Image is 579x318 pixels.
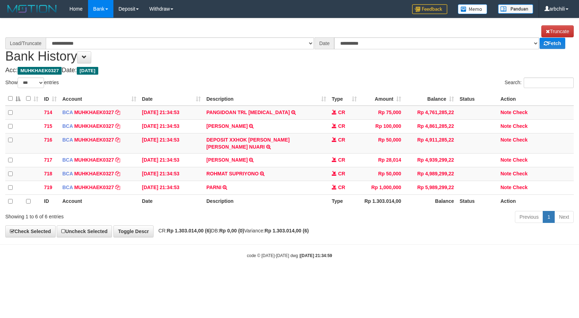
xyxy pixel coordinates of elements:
span: 715 [44,123,52,129]
label: Show entries [5,77,59,88]
a: Copy MUHKHAEK0327 to clipboard [115,110,120,115]
th: Account [60,194,139,208]
span: CR [338,137,345,143]
strong: Rp 0,00 (0) [219,228,244,233]
td: Rp 75,000 [360,106,404,120]
td: [DATE] 21:34:53 [139,119,204,133]
select: Showentries [18,77,44,88]
th: Status [457,92,498,106]
span: 717 [44,157,52,163]
span: [DATE] [77,67,98,75]
strong: Rp 1.303.014,00 (6) [264,228,309,233]
a: Check [513,171,528,176]
span: CR [338,110,345,115]
a: PARNI [206,185,222,190]
div: Showing 1 to 6 of 6 entries [5,210,236,220]
a: [PERSON_NAME] [206,123,248,129]
input: Search: [524,77,574,88]
h4: Acc: Date: [5,67,574,74]
td: Rp 50,000 [360,167,404,181]
a: [PERSON_NAME] [206,157,248,163]
a: Check [513,137,528,143]
td: [DATE] 21:34:53 [139,133,204,153]
span: 716 [44,137,52,143]
td: Rp 4,861,285,22 [404,119,457,133]
span: BCA [62,137,73,143]
a: MUHKHAEK0327 [74,110,114,115]
a: Next [554,211,574,223]
th: Action [498,92,574,106]
img: Button%20Memo.svg [458,4,487,14]
span: CR [338,185,345,190]
img: Feedback.jpg [412,4,447,14]
span: 714 [44,110,52,115]
th: : activate to sort column descending [5,92,23,106]
a: Check [513,110,528,115]
td: Rp 28,014 [360,153,404,167]
a: MUHKHAEK0327 [74,123,114,129]
td: Rp 4,989,299,22 [404,167,457,181]
td: [DATE] 21:34:53 [139,181,204,194]
th: Balance [404,194,457,208]
a: MUHKHAEK0327 [74,157,114,163]
th: Description [204,194,329,208]
span: BCA [62,185,73,190]
th: Balance: activate to sort column ascending [404,92,457,106]
a: Note [500,110,511,115]
a: Note [500,157,511,163]
span: BCA [62,123,73,129]
a: Check [513,123,528,129]
td: [DATE] 21:34:53 [139,153,204,167]
td: Rp 4,939,299,22 [404,153,457,167]
a: Note [500,137,511,143]
a: Previous [515,211,543,223]
img: MOTION_logo.png [5,4,59,14]
a: Uncheck Selected [57,225,112,237]
span: CR [338,171,345,176]
th: Status [457,194,498,208]
a: MUHKHAEK0327 [74,137,114,143]
a: MUHKHAEK0327 [74,171,114,176]
span: CR: DB: Variance: [155,228,309,233]
th: ID [41,194,60,208]
td: Rp 50,000 [360,133,404,153]
td: [DATE] 21:34:53 [139,106,204,120]
a: Copy MUHKHAEK0327 to clipboard [115,137,120,143]
div: Load/Truncate [5,37,46,49]
th: Type [329,194,360,208]
a: Copy MUHKHAEK0327 to clipboard [115,157,120,163]
a: PANGIDOAN TRL [MEDICAL_DATA] [206,110,290,115]
a: MUHKHAEK0327 [74,185,114,190]
td: Rp 4,911,285,22 [404,133,457,153]
td: Rp 4,761,285,22 [404,106,457,120]
span: BCA [62,110,73,115]
th: Account: activate to sort column ascending [60,92,139,106]
h1: Bank History [5,25,574,63]
th: Action [498,194,574,208]
th: Rp 1.303.014,00 [360,194,404,208]
a: Check Selected [5,225,56,237]
span: MUHKHAEK0327 [18,67,62,75]
strong: [DATE] 21:34:59 [300,253,332,258]
td: Rp 1,000,000 [360,181,404,194]
th: Date: activate to sort column ascending [139,92,204,106]
a: Check [513,157,528,163]
th: Description: activate to sort column ascending [204,92,329,106]
strong: Rp 1.303.014,00 (6) [167,228,211,233]
a: Fetch [540,38,565,49]
span: BCA [62,157,73,163]
a: ROHMAT SUPRIYONO [206,171,259,176]
a: Note [500,185,511,190]
td: Rp 100,000 [360,119,404,133]
th: Date [139,194,204,208]
small: code © [DATE]-[DATE] dwg | [247,253,332,258]
a: Truncate [541,25,574,37]
span: 719 [44,185,52,190]
a: DEPOSIT XXHOK [PERSON_NAME] [PERSON_NAME] NUARI [206,137,289,150]
td: [DATE] 21:34:53 [139,167,204,181]
th: Type: activate to sort column ascending [329,92,360,106]
div: Date [315,37,334,49]
span: CR [338,157,345,163]
td: Rp 5,989,299,22 [404,181,457,194]
label: Search: [505,77,574,88]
